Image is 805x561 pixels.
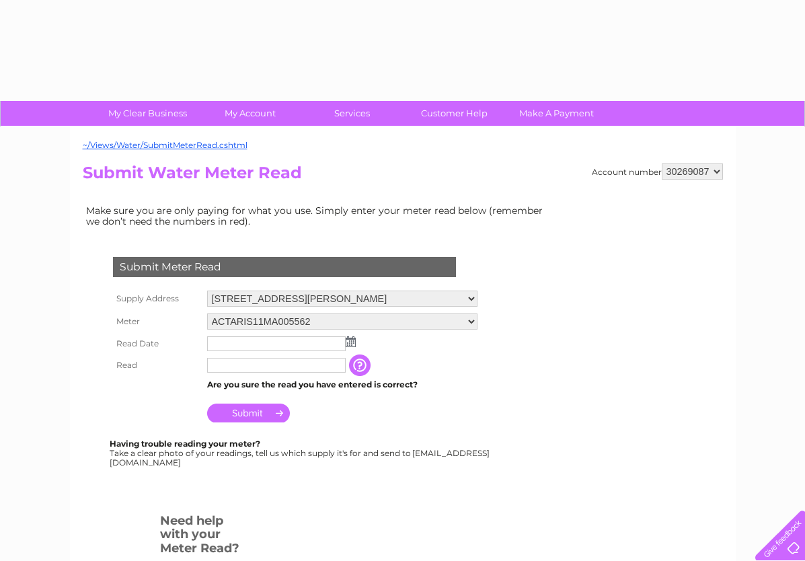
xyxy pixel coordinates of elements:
[83,163,723,189] h2: Submit Water Meter Read
[110,354,204,376] th: Read
[207,404,290,422] input: Submit
[110,439,492,467] div: Take a clear photo of your readings, tell us which supply it's for and send to [EMAIL_ADDRESS][DO...
[399,101,510,126] a: Customer Help
[83,202,553,230] td: Make sure you are only paying for what you use. Simply enter your meter read below (remember we d...
[110,333,204,354] th: Read Date
[92,101,203,126] a: My Clear Business
[110,439,260,449] b: Having trouble reading your meter?
[297,101,408,126] a: Services
[346,336,356,347] img: ...
[592,163,723,180] div: Account number
[349,354,373,376] input: Information
[110,287,204,310] th: Supply Address
[110,310,204,333] th: Meter
[113,257,456,277] div: Submit Meter Read
[204,376,481,394] td: Are you sure the read you have entered is correct?
[501,101,612,126] a: Make A Payment
[194,101,305,126] a: My Account
[83,140,247,150] a: ~/Views/Water/SubmitMeterRead.cshtml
